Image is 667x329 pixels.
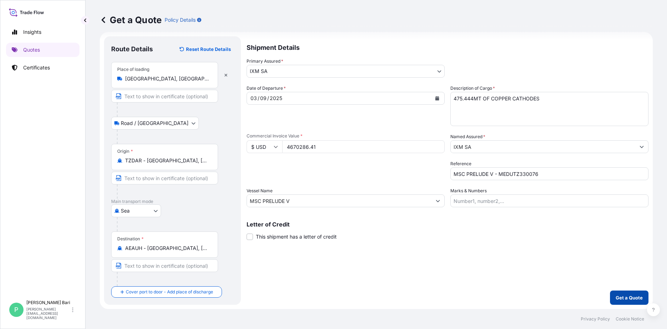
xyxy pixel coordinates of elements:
span: Commercial Invoice Value [247,133,445,139]
input: Type to search vessel name or IMO [247,194,431,207]
label: Vessel Name [247,187,273,194]
a: Cookie Notice [616,316,644,322]
button: Cover port to door - Add place of discharge [111,286,222,298]
div: Origin [117,148,133,154]
a: Quotes [6,43,79,57]
p: Route Details [111,45,153,53]
label: Reference [450,160,471,167]
span: Road / [GEOGRAPHIC_DATA] [121,120,188,127]
input: Text to appear on certificate [111,90,218,103]
button: Select transport [111,204,161,217]
span: Sea [121,207,130,214]
div: / [258,94,259,103]
p: Shipment Details [247,36,648,58]
p: Policy Details [165,16,196,23]
label: Marks & Numbers [450,187,487,194]
input: Type amount [282,140,445,153]
input: Origin [125,157,209,164]
p: Insights [23,28,41,36]
label: Named Assured [450,133,485,140]
span: Primary Assured [247,58,283,65]
a: Insights [6,25,79,39]
div: / [267,94,269,103]
div: year, [269,94,283,103]
span: P [14,306,19,313]
span: Cover port to door - Add place of discharge [126,288,213,296]
span: This shipment has a letter of credit [256,233,337,240]
input: Destination [125,245,209,252]
button: Reset Route Details [176,43,234,55]
button: Show suggestions [635,140,648,153]
p: Reset Route Details [186,46,231,53]
input: Full name [451,140,635,153]
a: Certificates [6,61,79,75]
p: Letter of Credit [247,221,648,227]
p: [PERSON_NAME][EMAIL_ADDRESS][DOMAIN_NAME] [26,307,71,320]
input: Place of loading [125,75,209,82]
button: Select transport [111,117,199,130]
div: Destination [117,236,144,242]
label: Description of Cargo [450,85,495,92]
button: Show suggestions [431,194,444,207]
p: Certificates [23,64,50,71]
span: Date of Departure [247,85,286,92]
input: Text to appear on certificate [111,172,218,184]
a: Privacy Policy [581,316,610,322]
p: Main transport mode [111,199,234,204]
button: Calendar [431,93,443,104]
div: Place of loading [117,67,149,72]
input: Text to appear on certificate [111,259,218,272]
button: Get a Quote [610,291,648,305]
div: month, [259,94,267,103]
input: Number1, number2,... [450,194,648,207]
span: IXM SA [250,68,268,75]
div: day, [250,94,258,103]
input: Your internal reference [450,167,648,180]
p: Quotes [23,46,40,53]
p: Get a Quote [616,294,643,301]
p: Get a Quote [100,14,162,26]
p: [PERSON_NAME] Bari [26,300,71,305]
button: IXM SA [247,65,445,78]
